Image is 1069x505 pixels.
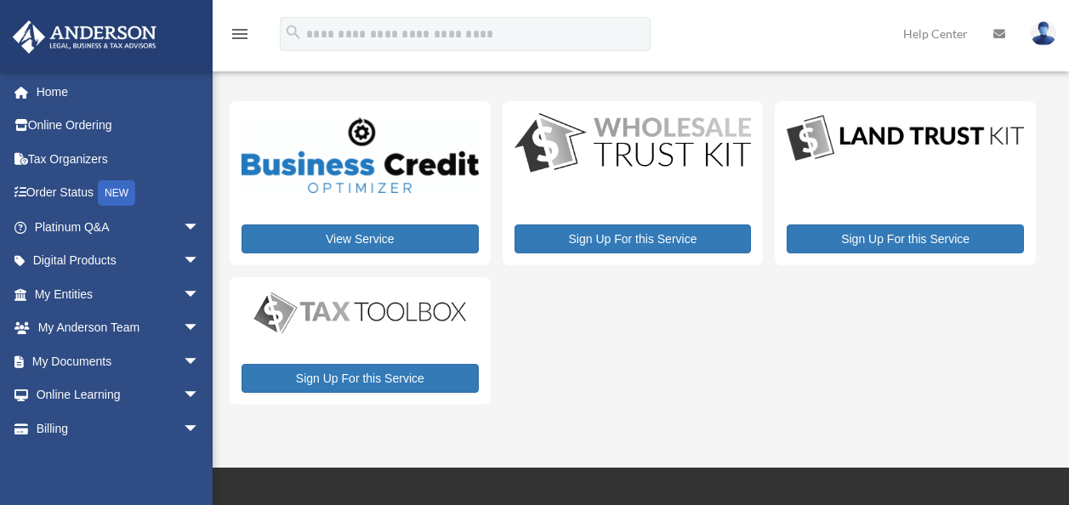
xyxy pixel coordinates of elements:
span: arrow_drop_down [183,411,217,446]
img: WS-Trust-Kit-lgo-1.jpg [515,113,752,176]
a: Digital Productsarrow_drop_down [12,244,217,278]
a: Online Learningarrow_drop_down [12,378,225,412]
img: taxtoolbox_new-1.webp [242,289,479,337]
img: Anderson Advisors Platinum Portal [8,20,162,54]
a: Home [12,75,225,109]
a: Sign Up For this Service [515,224,752,253]
a: Tax Organizers [12,142,225,176]
a: My Anderson Teamarrow_drop_down [12,311,225,345]
a: Platinum Q&Aarrow_drop_down [12,210,225,244]
a: Order StatusNEW [12,176,225,211]
a: Events Calendar [12,445,225,479]
a: My Documentsarrow_drop_down [12,344,225,378]
img: User Pic [1031,21,1056,46]
a: My Entitiesarrow_drop_down [12,277,225,311]
span: arrow_drop_down [183,244,217,279]
a: Online Ordering [12,109,225,143]
span: arrow_drop_down [183,210,217,245]
i: menu [230,24,250,44]
span: arrow_drop_down [183,344,217,379]
a: Sign Up For this Service [242,364,479,393]
a: Billingarrow_drop_down [12,411,225,445]
img: LandTrust_lgo-1.jpg [787,113,1024,164]
div: NEW [98,180,135,206]
span: arrow_drop_down [183,378,217,413]
a: menu [230,30,250,44]
i: search [284,23,303,42]
span: arrow_drop_down [183,311,217,346]
a: Sign Up For this Service [787,224,1024,253]
a: View Service [242,224,479,253]
span: arrow_drop_down [183,277,217,312]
